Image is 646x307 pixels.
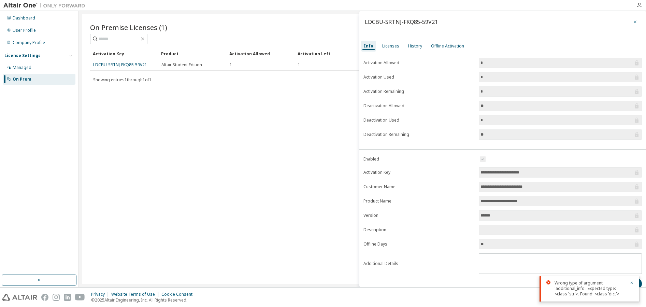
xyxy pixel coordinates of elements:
[363,132,475,137] label: Deactivation Remaining
[363,213,475,218] label: Version
[363,89,475,94] label: Activation Remaining
[13,65,31,70] div: Managed
[382,43,399,49] div: Licenses
[93,62,147,68] a: LDCBU-SRTNJ-FKQ85-59V21
[229,48,292,59] div: Activation Allowed
[363,117,475,123] label: Deactivation Used
[363,198,475,204] label: Product Name
[75,294,85,301] img: youtube.svg
[363,60,475,66] label: Activation Allowed
[53,294,60,301] img: instagram.svg
[431,43,464,49] div: Offline Activation
[363,103,475,109] label: Deactivation Allowed
[91,297,197,303] p: © 2025 Altair Engineering, Inc. All Rights Reserved.
[13,15,35,21] div: Dashboard
[363,156,475,162] label: Enabled
[111,292,161,297] div: Website Terms of Use
[64,294,71,301] img: linkedin.svg
[363,261,475,266] label: Additional Details
[13,40,45,45] div: Company Profile
[363,241,475,247] label: Offline Days
[41,294,48,301] img: facebook.svg
[364,43,373,49] div: Info
[90,23,167,32] span: On Premise Licenses (1)
[363,170,475,175] label: Activation Key
[13,76,31,82] div: On Prem
[93,48,156,59] div: Activation Key
[363,184,475,190] label: Customer Name
[555,280,626,297] div: Wrong type of argument 'additional_info'. Expected type: <class 'str'>. Found: <class 'dict'>
[13,28,36,33] div: User Profile
[161,48,224,59] div: Product
[2,294,37,301] img: altair_logo.svg
[93,77,152,83] span: Showing entries 1 through 1 of 1
[408,43,422,49] div: History
[161,62,202,68] span: Altair Student Edition
[230,62,232,68] span: 1
[91,292,111,297] div: Privacy
[161,292,197,297] div: Cookie Consent
[363,227,475,233] label: Description
[4,53,41,58] div: License Settings
[365,19,438,25] div: LDCBU-SRTNJ-FKQ85-59V21
[363,74,475,80] label: Activation Used
[3,2,89,9] img: Altair One
[298,62,300,68] span: 1
[298,48,360,59] div: Activation Left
